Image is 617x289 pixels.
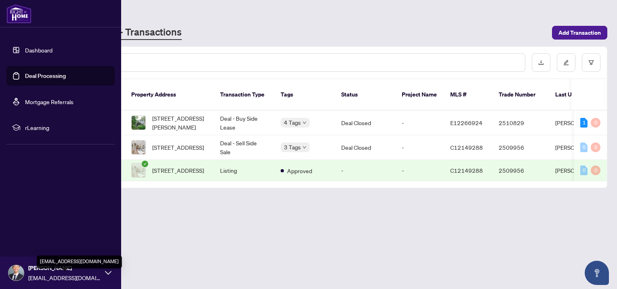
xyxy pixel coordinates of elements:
[549,79,609,111] th: Last Updated By
[492,79,549,111] th: Trade Number
[37,255,122,268] div: [EMAIL_ADDRESS][DOMAIN_NAME]
[444,79,492,111] th: MLS #
[214,79,274,111] th: Transaction Type
[25,46,52,54] a: Dashboard
[492,135,549,160] td: 2509956
[152,114,207,132] span: [STREET_ADDRESS][PERSON_NAME]
[287,166,312,175] span: Approved
[549,111,609,135] td: [PERSON_NAME]
[28,273,101,282] span: [EMAIL_ADDRESS][DOMAIN_NAME]
[450,144,483,151] span: C12149288
[214,160,274,181] td: Listing
[132,116,145,130] img: thumbnail-img
[214,135,274,160] td: Deal - Sell Side Sale
[142,161,148,167] span: check-circle
[591,165,600,175] div: 0
[591,142,600,152] div: 0
[25,72,66,80] a: Deal Processing
[25,123,109,132] span: rLearning
[552,26,607,40] button: Add Transaction
[335,160,395,181] td: -
[395,111,444,135] td: -
[549,135,609,160] td: [PERSON_NAME]
[335,79,395,111] th: Status
[580,142,588,152] div: 0
[450,167,483,174] span: C12149288
[284,142,301,152] span: 3 Tags
[588,60,594,65] span: filter
[125,79,214,111] th: Property Address
[302,145,306,149] span: down
[580,118,588,128] div: 1
[8,265,24,281] img: Profile Icon
[132,163,145,177] img: thumbnail-img
[132,140,145,154] img: thumbnail-img
[492,111,549,135] td: 2510829
[580,165,588,175] div: 0
[582,53,600,72] button: filter
[532,53,550,72] button: download
[274,79,335,111] th: Tags
[335,135,395,160] td: Deal Closed
[538,60,544,65] span: download
[152,143,204,152] span: [STREET_ADDRESS]
[492,160,549,181] td: 2509956
[152,166,204,175] span: [STREET_ADDRESS]
[335,111,395,135] td: Deal Closed
[25,98,73,105] a: Mortgage Referrals
[557,53,575,72] button: edit
[395,135,444,160] td: -
[450,119,483,126] span: E12266924
[558,26,601,39] span: Add Transaction
[28,264,101,272] span: [PERSON_NAME]
[395,79,444,111] th: Project Name
[563,60,569,65] span: edit
[549,160,609,181] td: [PERSON_NAME]
[395,160,444,181] td: -
[214,111,274,135] td: Deal - Buy Side Lease
[284,118,301,127] span: 4 Tags
[585,261,609,285] button: Open asap
[6,4,31,23] img: logo
[302,121,306,125] span: down
[591,118,600,128] div: 0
